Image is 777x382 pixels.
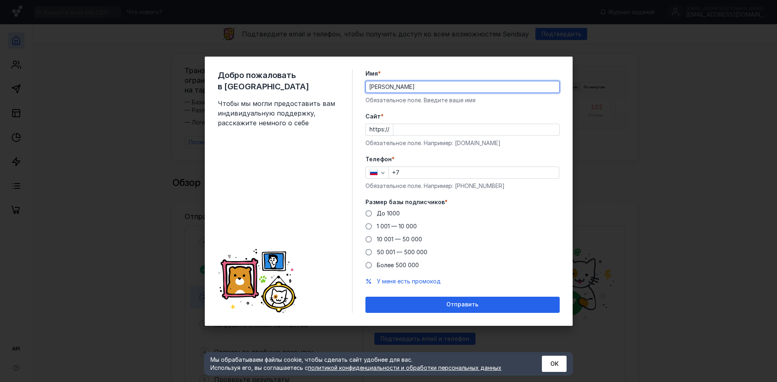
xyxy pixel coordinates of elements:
[365,297,560,313] button: Отправить
[308,364,501,371] a: политикой конфиденциальности и обработки персональных данных
[365,182,560,190] div: Обязательное поле. Например: [PHONE_NUMBER]
[218,99,339,128] span: Чтобы мы могли предоставить вам индивидуальную поддержку, расскажите немного о себе
[377,210,400,217] span: До 1000
[365,198,445,206] span: Размер базы подписчиков
[365,155,392,163] span: Телефон
[377,236,422,243] span: 10 001 — 50 000
[365,139,560,147] div: Обязательное поле. Например: [DOMAIN_NAME]
[377,262,419,268] span: Более 500 000
[377,277,441,285] button: У меня есть промокод
[377,249,427,255] span: 50 001 — 500 000
[446,301,478,308] span: Отправить
[365,112,381,120] span: Cайт
[542,356,567,372] button: ОК
[218,70,339,92] span: Добро пожаловать в [GEOGRAPHIC_DATA]
[377,223,417,230] span: 1 001 — 10 000
[377,278,441,285] span: У меня есть промокод
[365,96,560,104] div: Обязательное поле. Введите ваше имя
[365,70,378,78] span: Имя
[210,356,522,372] div: Мы обрабатываем файлы cookie, чтобы сделать сайт удобнее для вас. Используя его, вы соглашаетесь c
